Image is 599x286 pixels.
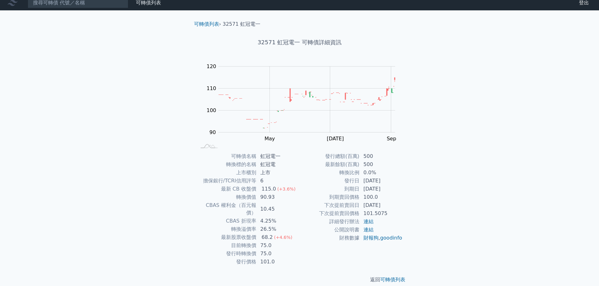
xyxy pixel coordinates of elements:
tspan: 110 [207,85,216,91]
div: 115.0 [260,185,277,193]
td: 擔保銀行/TCRI信用評等 [197,177,257,185]
a: 連結 [363,219,374,224]
td: 可轉債名稱 [197,152,257,160]
td: 下次提前賣回價格 [300,209,360,218]
tspan: [DATE] [327,136,344,142]
a: 連結 [363,227,374,233]
td: 90.93 [257,193,300,201]
td: CBAS 折現率 [197,217,257,225]
td: 轉換標的名稱 [197,160,257,169]
td: 公開說明書 [300,226,360,234]
span: (+3.6%) [277,186,296,192]
td: 75.0 [257,250,300,258]
td: CBAS 權利金（百元報價） [197,201,257,217]
td: 目前轉換價 [197,241,257,250]
td: 101.5075 [360,209,403,218]
td: 轉換價值 [197,193,257,201]
td: 75.0 [257,241,300,250]
td: 0.0% [360,169,403,177]
td: 100.0 [360,193,403,201]
td: 500 [360,160,403,169]
td: 詳細發行辦法 [300,218,360,226]
td: 4.25% [257,217,300,225]
td: 發行時轉換價 [197,250,257,258]
td: 最新股票收盤價 [197,233,257,241]
td: 發行總額(百萬) [300,152,360,160]
td: 發行日 [300,177,360,185]
h1: 32571 虹冠電一 可轉債詳細資訊 [189,38,410,47]
a: goodinfo [380,235,402,241]
tspan: 120 [207,63,216,69]
p: 返回 [189,276,410,283]
td: 財務數據 [300,234,360,242]
tspan: Sep [387,136,396,142]
td: 最新 CB 收盤價 [197,185,257,193]
a: 可轉債列表 [194,21,219,27]
tspan: 90 [209,129,216,135]
tspan: 100 [207,107,216,113]
td: 轉換溢價率 [197,225,257,233]
td: [DATE] [360,201,403,209]
tspan: May [264,136,275,142]
td: 上市櫃別 [197,169,257,177]
td: [DATE] [360,185,403,193]
td: 500 [360,152,403,160]
g: Chart [203,63,405,154]
td: 10.45 [257,201,300,217]
g: Series [219,78,395,128]
div: 68.2 [260,234,274,241]
td: 最新餘額(百萬) [300,160,360,169]
a: 可轉債列表 [380,277,405,283]
td: 轉換比例 [300,169,360,177]
td: 到期賣回價格 [300,193,360,201]
li: 32571 虹冠電一 [223,20,260,28]
td: [DATE] [360,177,403,185]
td: 26.5% [257,225,300,233]
td: 虹冠電一 [257,152,300,160]
span: (+4.6%) [274,235,292,240]
a: 財報狗 [363,235,379,241]
td: 上市 [257,169,300,177]
td: 下次提前賣回日 [300,201,360,209]
td: 到期日 [300,185,360,193]
td: 101.0 [257,258,300,266]
td: 發行價格 [197,258,257,266]
td: , [360,234,403,242]
td: 虹冠電 [257,160,300,169]
td: 6 [257,177,300,185]
li: › [194,20,221,28]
